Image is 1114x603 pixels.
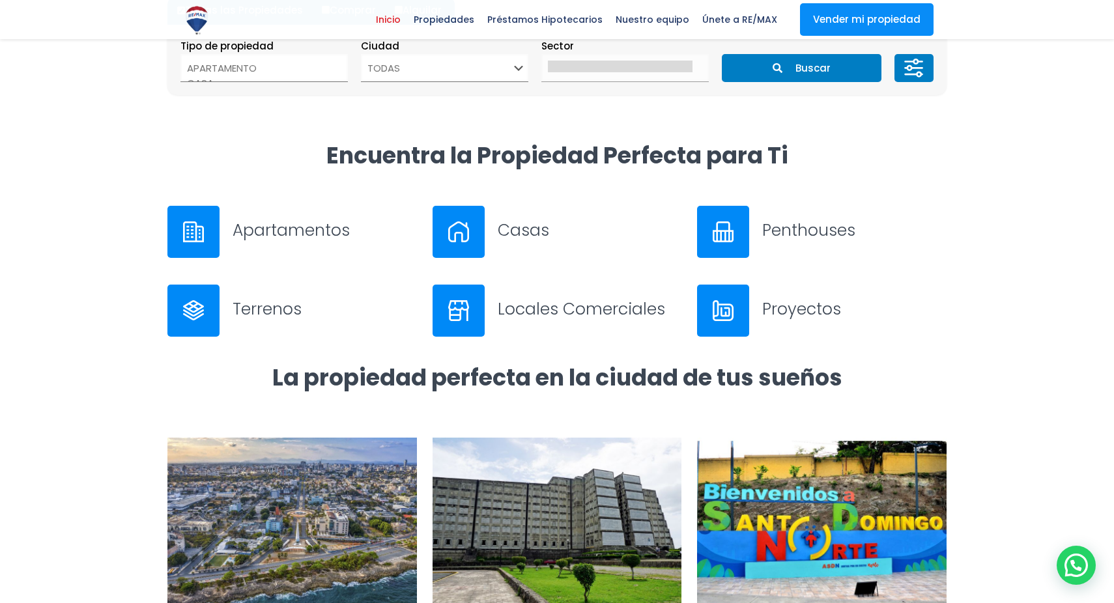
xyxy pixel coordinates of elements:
[407,10,481,29] span: Propiedades
[326,139,788,171] strong: Encuentra la Propiedad Perfecta para Ti
[800,3,934,36] a: Vender mi propiedad
[433,285,682,337] a: Locales Comerciales
[233,298,417,320] h3: Terrenos
[498,219,682,242] h3: Casas
[272,361,842,393] strong: La propiedad perfecta en la ciudad de tus sueños
[167,206,417,258] a: Apartamentos
[481,10,609,29] span: Préstamos Hipotecarios
[541,39,574,53] span: Sector
[722,54,881,82] button: Buscar
[498,298,682,320] h3: Locales Comerciales
[187,61,332,76] option: APARTAMENTO
[180,39,274,53] span: Tipo de propiedad
[762,219,947,242] h3: Penthouses
[696,10,784,29] span: Únete a RE/MAX
[762,298,947,320] h3: Proyectos
[697,206,947,258] a: Penthouses
[369,10,407,29] span: Inicio
[187,76,332,91] option: CASA
[361,39,399,53] span: Ciudad
[609,10,696,29] span: Nuestro equipo
[233,219,417,242] h3: Apartamentos
[697,285,947,337] a: Proyectos
[180,4,213,36] img: Logo de REMAX
[167,285,417,337] a: Terrenos
[433,206,682,258] a: Casas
